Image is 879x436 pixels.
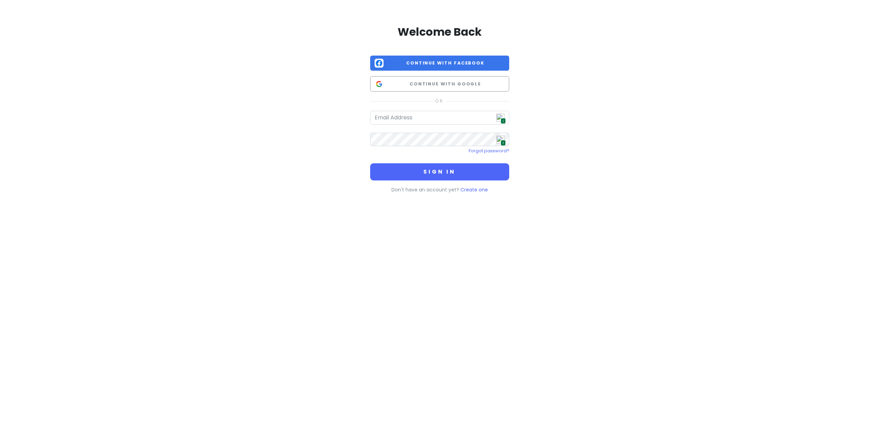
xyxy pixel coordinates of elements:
input: Email Address [370,111,509,125]
img: npw-badge-icon.svg [496,135,504,144]
span: Continue with Facebook [386,60,505,67]
a: Forgot password? [469,148,509,154]
button: Sign in [370,163,509,180]
span: 1 [501,118,506,124]
span: Continue with Google [386,81,505,87]
h2: Welcome Back [370,25,509,39]
button: Continue with Google [370,76,509,92]
img: Facebook logo [375,59,384,68]
img: npw-badge-icon.svg [496,114,504,122]
button: Continue with Facebook [370,56,509,71]
p: Don't have an account yet? [370,186,509,193]
span: 1 [501,140,506,146]
img: Google logo [375,80,384,89]
a: Create one [460,186,488,193]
